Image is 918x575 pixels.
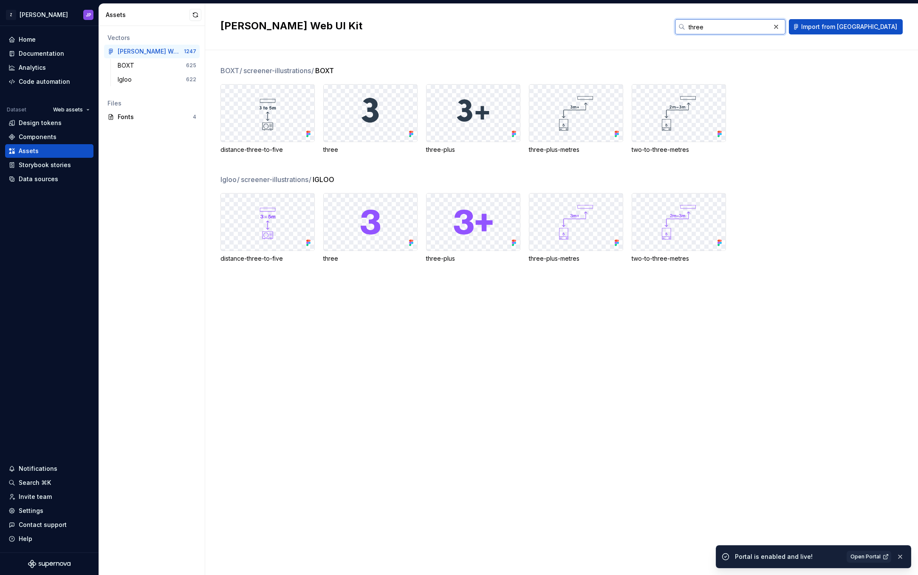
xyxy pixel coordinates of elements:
[106,11,189,19] div: Assets
[220,65,243,76] span: BOXT
[801,23,897,31] span: Import from [GEOGRAPHIC_DATA]
[49,104,93,116] button: Web assets
[847,551,891,563] a: Open Portal
[529,254,623,263] div: three-plus-metres
[789,19,903,34] button: Import from [GEOGRAPHIC_DATA]
[311,66,314,75] span: /
[323,145,418,154] div: three
[107,34,196,42] div: Vectors
[114,73,200,86] a: Igloo622
[19,175,58,183] div: Data sources
[7,106,26,113] div: Dataset
[186,76,196,83] div: 622
[118,113,193,121] div: Fonts
[313,174,334,185] span: IGLOO
[850,553,881,560] span: Open Portal
[118,75,135,84] div: Igloo
[220,19,665,33] h2: [PERSON_NAME] Web UI Kit
[107,99,196,108] div: Files
[5,172,93,186] a: Data sources
[309,175,311,184] span: /
[5,462,93,475] button: Notifications
[5,47,93,60] a: Documentation
[426,145,520,154] div: three-plus
[19,161,71,169] div: Storybook stories
[5,158,93,172] a: Storybook stories
[19,77,70,86] div: Code automation
[193,114,196,120] div: 4
[6,10,16,20] div: Z
[5,532,93,546] button: Help
[5,61,93,74] a: Analytics
[237,175,240,184] span: /
[186,62,196,69] div: 625
[19,478,51,487] div: Search ⌘K
[735,552,842,561] div: Portal is enabled and live!
[220,145,315,154] div: distance-three-to-five
[5,130,93,144] a: Components
[28,560,71,568] svg: Supernova Logo
[632,254,726,263] div: two-to-three-metres
[5,476,93,490] button: Search ⌘K
[19,119,62,127] div: Design tokens
[2,6,97,24] button: Z[PERSON_NAME]JP
[243,65,314,76] span: screener-illustrations
[240,66,242,75] span: /
[241,174,312,185] span: screener-illustrations
[685,19,770,34] input: Search in assets...
[19,507,43,515] div: Settings
[104,45,200,58] a: [PERSON_NAME] Web UI Kit1247
[5,75,93,88] a: Code automation
[5,144,93,158] a: Assets
[114,59,200,72] a: BOXT625
[118,61,138,70] div: BOXT
[5,490,93,504] a: Invite team
[19,49,64,58] div: Documentation
[19,535,32,543] div: Help
[426,254,520,263] div: three-plus
[19,464,57,473] div: Notifications
[19,35,36,44] div: Home
[184,48,196,55] div: 1247
[19,63,46,72] div: Analytics
[20,11,68,19] div: [PERSON_NAME]
[118,47,181,56] div: [PERSON_NAME] Web UI Kit
[315,65,334,76] span: BOXT
[86,11,91,18] div: JP
[19,492,52,501] div: Invite team
[220,174,240,185] span: Igloo
[104,110,200,124] a: Fonts4
[5,518,93,532] button: Contact support
[19,133,56,141] div: Components
[53,106,83,113] span: Web assets
[5,33,93,46] a: Home
[19,147,39,155] div: Assets
[529,145,623,154] div: three-plus-metres
[5,504,93,518] a: Settings
[220,254,315,263] div: distance-three-to-five
[323,254,418,263] div: three
[632,145,726,154] div: two-to-three-metres
[5,116,93,130] a: Design tokens
[19,521,67,529] div: Contact support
